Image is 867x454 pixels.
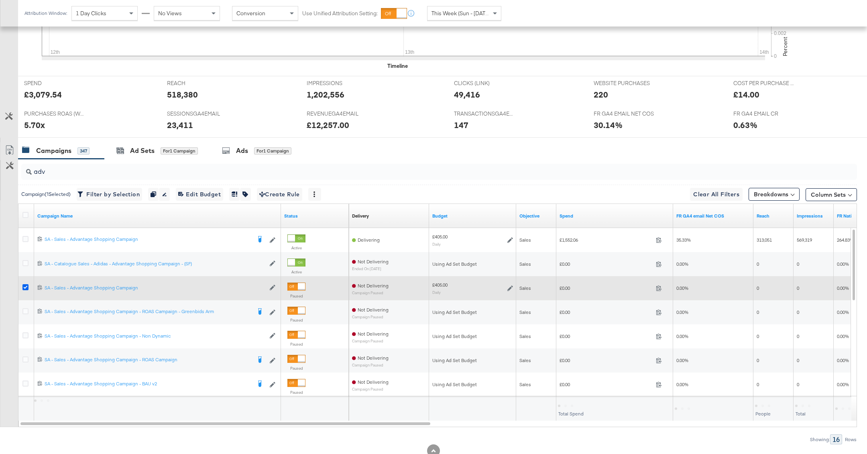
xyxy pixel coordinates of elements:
[432,282,448,288] div: £405.00
[45,333,265,340] a: SA - Sales - Advantage Shopping Campaign - Non Dynamic
[560,237,653,243] span: £1,552.06
[432,213,513,219] a: The maximum amount you're willing to spend on your ads, on average each day or over the lifetime ...
[254,147,291,155] div: for 1 Campaign
[45,236,251,242] div: SA - Sales - Advantage Shopping Campaign
[733,119,757,131] div: 0.63%
[797,261,799,267] span: 0
[797,285,799,291] span: 0
[387,62,408,70] div: Timeline
[307,119,349,131] div: £12,257.00
[757,333,759,339] span: 0
[749,188,800,201] button: Breakdowns
[45,308,251,315] div: SA - Sales - Advantage Shopping Campaign - ROAS Campaign - Greenbids Arm
[307,89,344,100] div: 1,202,556
[352,213,369,219] div: Delivery
[558,411,584,417] span: Total Spend
[45,308,251,316] a: SA - Sales - Advantage Shopping Campaign - ROAS Campaign - Greenbids Arm
[45,381,251,389] a: SA - Sales - Advantage Shopping Campaign - BAU v2
[24,10,67,16] div: Attribution Window:
[432,333,513,340] div: Using Ad Set Budget
[45,285,265,291] a: SA - Sales - Advantage Shopping Campaign
[806,188,857,201] button: Column Sets
[837,309,849,315] span: 0.00%
[594,110,654,118] span: FR GA4 EMAIL NET COS
[757,237,772,243] span: 313,051
[45,236,251,244] a: SA - Sales - Advantage Shopping Campaign
[676,381,688,387] span: 0.00%
[287,366,305,371] label: Paused
[432,381,513,388] div: Using Ad Set Budget
[352,315,389,319] sub: Campaign Paused
[77,188,142,201] button: Filter by Selection
[432,357,513,364] div: Using Ad Set Budget
[76,10,106,17] span: 1 Day Clicks
[797,213,830,219] a: The number of times your ad was served. On mobile apps an ad is counted as served the first time ...
[79,189,140,200] span: Filter by Selection
[352,267,389,271] sub: ended on [DATE]
[757,357,759,363] span: 0
[287,342,305,347] label: Paused
[358,283,389,289] span: Not Delivering
[24,79,84,87] span: SPEND
[307,79,367,87] span: IMPRESSIONS
[432,261,513,267] div: Using Ad Set Budget
[797,357,799,363] span: 0
[560,333,653,339] span: £0.00
[693,189,739,200] span: Clear All Filters
[676,285,688,291] span: 0.00%
[307,110,367,118] span: REVENUEGA4EMAIL
[287,245,305,250] label: Active
[358,237,380,243] span: Delivering
[287,390,305,395] label: Paused
[45,261,265,267] a: SA - Catalogue Sales - Adidas - Advantage Shopping Campaign - (SF)
[358,307,389,313] span: Not Delivering
[352,387,389,391] sub: Campaign Paused
[352,291,389,295] sub: Campaign Paused
[24,119,45,131] div: 5.70x
[755,411,771,417] span: People
[284,213,346,219] a: Shows the current state of your Ad Campaign.
[560,261,653,267] span: £0.00
[352,339,389,343] sub: Campaign Paused
[432,290,441,295] sub: Daily
[167,110,227,118] span: SESSIONSGA4EMAIL
[560,309,653,315] span: £0.00
[454,119,468,131] div: 147
[432,309,513,316] div: Using Ad Set Budget
[45,356,251,364] a: SA - Sales - Advantage Shopping Campaign - ROAS Campaign
[36,146,71,155] div: Campaigns
[782,37,789,56] text: Percent
[45,381,251,387] div: SA - Sales - Advantage Shopping Campaign - BAU v2
[45,356,251,363] div: SA - Sales - Advantage Shopping Campaign - ROAS Campaign
[454,79,514,87] span: CLICKS (LINK)
[24,89,62,100] div: £3,079.54
[797,237,812,243] span: 569,319
[560,285,653,291] span: £0.00
[161,147,198,155] div: for 1 Campaign
[167,89,198,100] div: 518,380
[845,437,857,442] div: Rows
[594,89,608,100] div: 220
[519,381,531,387] span: Sales
[287,269,305,275] label: Active
[32,161,779,176] input: Search Campaigns by Name, ID or Objective
[176,188,223,201] button: Edit Budget
[236,146,248,155] div: Ads
[733,110,794,118] span: FR GA4 EMAIL CR
[130,146,155,155] div: Ad Sets
[352,213,369,219] a: Reflects the ability of your Ad Campaign to achieve delivery based on ad states, schedule and bud...
[519,237,531,243] span: Sales
[796,411,806,417] span: Total
[797,309,799,315] span: 0
[302,10,378,17] label: Use Unified Attribution Setting:
[690,188,743,201] button: Clear All Filters
[837,381,849,387] span: 0.00%
[178,189,221,200] span: Edit Budget
[431,10,492,17] span: This Week (Sun - [DATE])
[167,119,193,131] div: 23,411
[676,357,688,363] span: 0.00%
[519,309,531,315] span: Sales
[358,259,389,265] span: Not Delivering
